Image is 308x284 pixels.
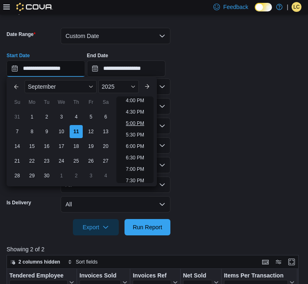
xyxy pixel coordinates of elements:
[10,110,113,183] div: September, 2025
[7,245,301,253] p: Showing 2 of 2
[64,257,101,267] button: Sort fields
[55,96,68,109] div: We
[122,107,147,117] li: 4:30 PM
[7,60,85,77] input: Press the down key to enter a popover containing a calendar. Press the escape key to close the po...
[84,140,97,153] div: day-19
[7,31,36,38] label: Date Range
[84,110,97,123] div: day-5
[40,96,53,109] div: Tu
[70,169,83,182] div: day-2
[11,140,24,153] div: day-14
[122,130,147,140] li: 5:30 PM
[274,257,283,267] button: Display options
[70,154,83,168] div: day-25
[25,125,38,138] div: day-8
[25,154,38,168] div: day-22
[78,219,114,235] span: Export
[183,272,212,280] div: Net Sold
[98,80,139,93] div: Button. Open the year selector. 2025 is currently selected.
[116,96,154,183] ul: Time
[55,169,68,182] div: day-1
[84,125,97,138] div: day-12
[99,140,112,153] div: day-20
[84,154,97,168] div: day-26
[61,28,170,44] button: Custom Date
[61,196,170,212] button: All
[122,176,147,186] li: 7:30 PM
[55,110,68,123] div: day-3
[9,272,68,280] div: Tendered Employee
[293,2,299,12] span: LC
[28,83,56,90] span: September
[224,272,288,280] div: Items Per Transaction
[25,140,38,153] div: day-15
[25,110,38,123] div: day-1
[55,140,68,153] div: day-17
[159,103,165,110] button: Open list of options
[87,60,165,77] input: Press the down key to open a popover containing a calendar.
[40,125,53,138] div: day-9
[133,223,162,231] span: Run Report
[287,2,288,12] p: |
[11,125,24,138] div: day-7
[122,141,147,151] li: 6:00 PM
[122,96,147,105] li: 4:00 PM
[159,123,165,129] button: Open list of options
[25,80,97,93] div: Button. Open the month selector. September is currently selected.
[70,96,83,109] div: Th
[55,154,68,168] div: day-24
[122,153,147,163] li: 6:30 PM
[84,169,97,182] div: day-3
[70,140,83,153] div: day-18
[287,257,297,267] button: Enter fullscreen
[73,219,119,235] button: Export
[70,125,83,138] div: day-11
[122,164,147,174] li: 7:00 PM
[255,3,272,11] input: Dark Mode
[40,169,53,182] div: day-30
[40,110,53,123] div: day-2
[125,219,170,235] button: Run Report
[7,199,31,206] label: Is Delivery
[25,169,38,182] div: day-29
[70,110,83,123] div: day-4
[76,259,97,265] span: Sort fields
[84,96,97,109] div: Fr
[10,80,23,93] button: Previous Month
[122,119,147,128] li: 5:00 PM
[292,2,301,12] div: Leigha Cardinal
[159,83,165,90] button: Open list of options
[140,80,154,93] button: Next month
[11,96,24,109] div: Su
[99,96,112,109] div: Sa
[99,154,112,168] div: day-27
[99,110,112,123] div: day-6
[11,110,24,123] div: day-31
[7,52,30,59] label: Start Date
[25,96,38,109] div: Mo
[159,142,165,149] button: Open list of options
[99,125,112,138] div: day-13
[102,83,114,90] span: 2025
[223,3,248,11] span: Feedback
[16,3,53,11] img: Cova
[87,52,108,59] label: End Date
[18,259,60,265] span: 2 columns hidden
[40,140,53,153] div: day-16
[79,272,121,280] div: Invoices Sold
[260,257,270,267] button: Keyboard shortcuts
[133,272,171,280] div: Invoices Ref
[55,125,68,138] div: day-10
[99,169,112,182] div: day-4
[7,257,63,267] button: 2 columns hidden
[11,169,24,182] div: day-28
[40,154,53,168] div: day-23
[11,154,24,168] div: day-21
